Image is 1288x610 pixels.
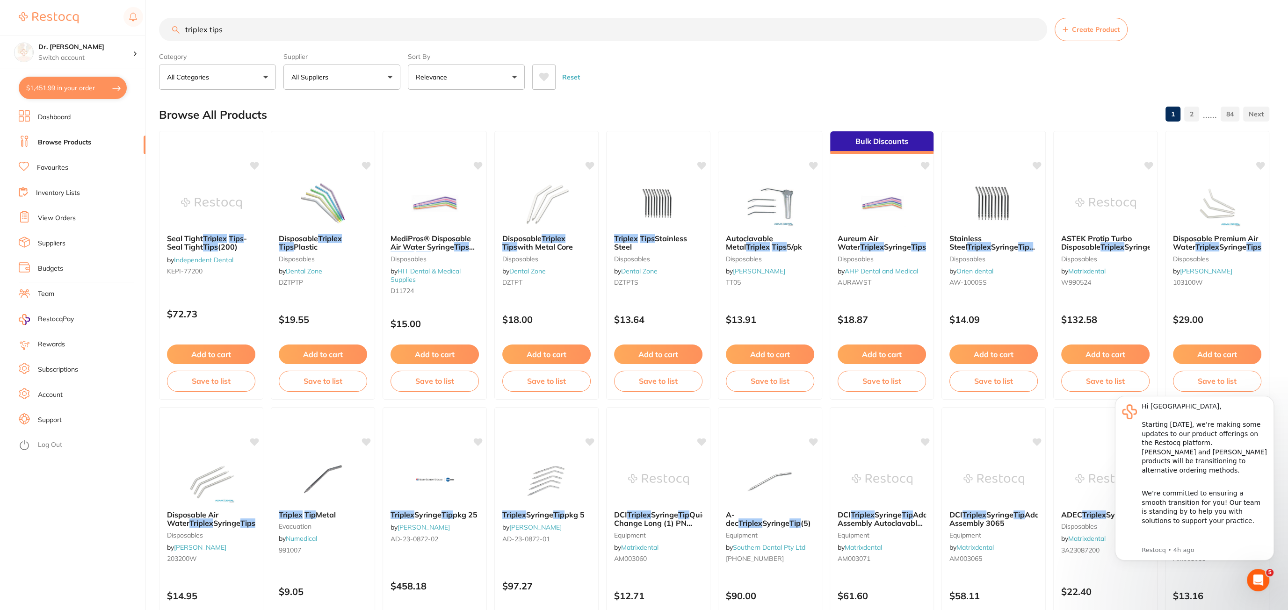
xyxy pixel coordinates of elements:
[838,371,926,391] button: Save to list
[949,371,1038,391] button: Save to list
[502,581,591,591] p: $97.27
[614,554,647,563] span: AM003060
[526,510,553,519] span: Syringe
[416,72,451,82] p: Relevance
[726,554,784,563] span: [PHONE_NUMBER]
[949,510,1054,528] span: Adaptor Assembly 3065
[167,234,203,243] span: Seal Tight
[391,510,479,519] b: Triplex Syringe Tip pkg 25
[38,340,65,349] a: Rewards
[283,52,400,61] label: Supplier
[614,344,702,364] button: Add to cart
[1061,371,1150,391] button: Save to list
[19,77,127,99] button: $1,451.99 in your order
[408,65,525,90] button: Relevance
[316,510,336,519] span: Metal
[1124,242,1151,251] span: Syringe
[279,586,367,597] p: $9.05
[614,234,638,243] em: Triplex
[738,518,762,528] em: Triplex
[38,416,62,425] a: Support
[726,344,814,364] button: Add to cart
[283,65,400,90] button: All Suppliers
[1184,105,1199,123] a: 2
[36,188,80,198] a: Inventory Lists
[19,7,79,29] a: Restocq Logo
[1061,344,1150,364] button: Add to cart
[391,318,479,329] p: $15.00
[167,510,255,528] b: Disposable Air Water Triplex Syringe Tips 150/pk
[391,510,414,519] em: Triplex
[1061,523,1150,530] small: disposables
[213,518,240,528] span: Syringe
[391,581,479,591] p: $458.18
[509,523,562,531] a: [PERSON_NAME]
[516,456,577,503] img: Triplex Syringe Tip pkg 5
[391,255,479,263] small: disposables
[38,440,62,450] a: Log Out
[614,314,702,325] p: $13.64
[911,242,926,251] em: Tips
[218,242,238,251] span: (200)
[614,510,702,528] b: DCI Triplex Syringe Tip Quick-Change Long (1) PN 3060
[845,543,882,552] a: Matrixdental
[838,234,878,251] span: Aureum Air Water
[516,180,577,227] img: Disposable Triplex Tips with Metal Core
[1075,180,1136,227] img: ASTEK Protip Turbo Disposable Triplex Syringe Tips (250)
[441,510,453,519] em: Tip
[726,234,814,251] b: Autoclavable Metal Triplex Tips 5/pk
[279,267,322,275] span: by
[1061,234,1150,251] b: ASTEK Protip Turbo Disposable Triplex Syringe Tips (250)
[294,242,318,251] span: Plastic
[279,534,317,543] span: by
[391,287,414,295] span: D11724
[167,531,255,539] small: disposables
[962,510,986,519] em: Triplex
[614,590,702,601] p: $12.71
[203,242,218,251] em: Tips
[963,456,1024,503] img: DCI Triplex Syringe Tip Adaptor Assembly 3065
[517,242,573,251] span: with Metal Core
[614,543,658,552] span: by
[19,314,74,325] a: RestocqPay
[1173,590,1261,601] p: $13.16
[502,255,591,263] small: Disposables
[159,18,1047,41] input: Search Products
[279,278,303,287] span: DZTPTP
[726,314,814,325] p: $13.91
[1068,267,1106,275] a: Matrixdental
[838,510,942,537] span: Adaptor Assembly Autoclavable 3071
[286,534,317,543] a: Numedical
[949,590,1038,601] p: $58.11
[159,52,276,61] label: Category
[14,43,33,62] img: Dr. Kim Carr
[279,255,367,263] small: Disposables
[38,264,63,273] a: Budgets
[1173,314,1261,325] p: $29.00
[875,510,902,519] span: Syringe
[740,456,801,503] img: A-dec Triplex Syringe Tip (5)
[391,267,461,284] span: by
[167,234,255,251] b: Seal Tight Triplex Tips - Seal Tight Tips (200)
[1018,242,1033,251] em: Tips
[949,234,1038,251] b: Stainless Steel Triplex Syringe Tips, Pack 5
[1082,510,1106,519] em: Triplex
[167,554,197,563] span: 203200W
[502,278,522,287] span: DZTPT
[559,65,583,90] button: Reset
[1173,371,1261,391] button: Save to list
[203,234,227,243] em: Triplex
[762,518,789,528] span: Syringe
[1100,242,1124,251] em: Triplex
[956,267,993,275] a: Orien dental
[398,523,450,531] a: [PERSON_NAME]
[991,242,1018,251] span: Syringe
[240,518,255,528] em: Tips
[726,590,814,601] p: $90.00
[838,590,926,601] p: $61.60
[37,163,68,172] a: Favourites
[838,510,851,519] span: DCI
[651,510,678,519] span: Syringe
